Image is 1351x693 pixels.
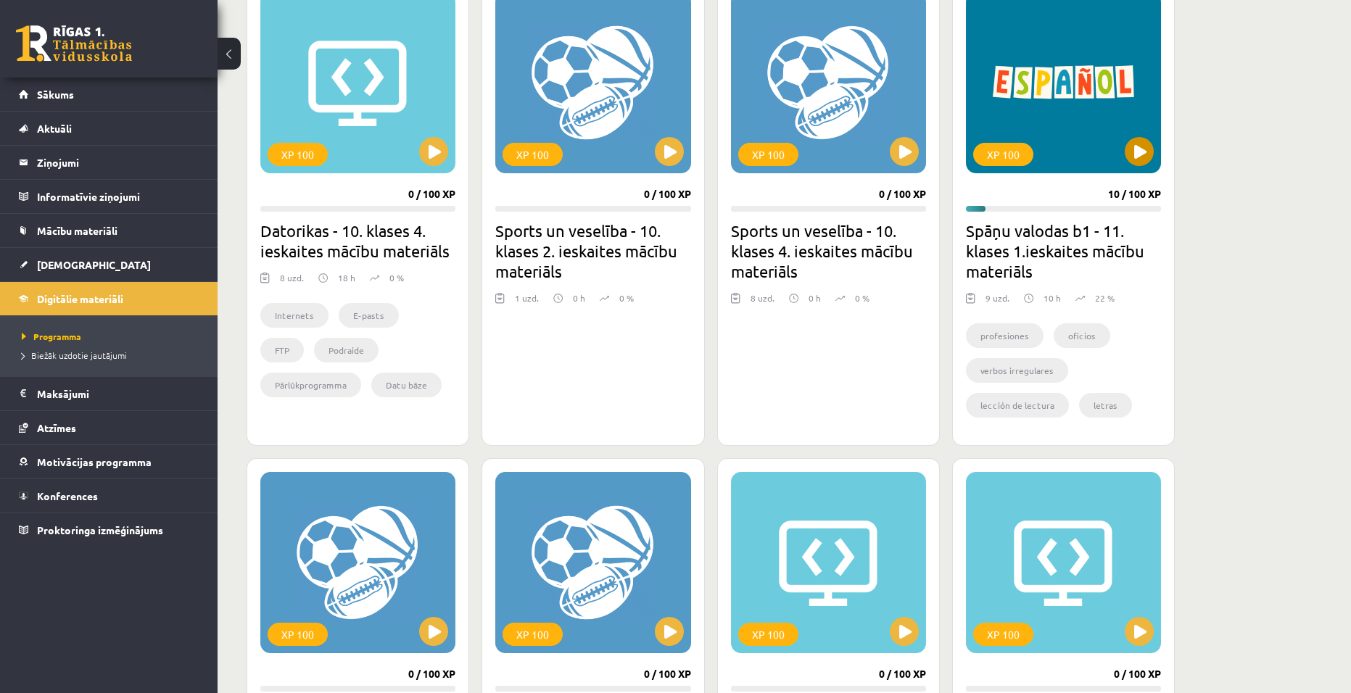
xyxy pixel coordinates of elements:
li: FTP [260,338,304,362]
span: Motivācijas programma [37,455,152,468]
legend: Informatīvie ziņojumi [37,180,199,213]
p: 10 h [1044,291,1061,304]
li: E-pasts [339,303,399,328]
a: Digitālie materiāli [19,282,199,315]
span: Mācību materiāli [37,224,117,237]
a: Informatīvie ziņojumi [19,180,199,213]
a: [DEMOGRAPHIC_DATA] [19,248,199,281]
span: Aktuāli [37,122,72,135]
div: 8 uzd. [751,291,774,313]
a: Sākums [19,78,199,111]
li: verbos irregulares [966,358,1068,383]
span: Programma [22,331,81,342]
h2: Sports un veselība - 10. klases 2. ieskaites mācību materiāls [495,220,690,281]
span: Atzīmes [37,421,76,434]
p: 0 % [389,271,404,284]
span: Biežāk uzdotie jautājumi [22,349,127,361]
a: Konferences [19,479,199,513]
div: 9 uzd. [986,291,1009,313]
div: XP 100 [738,143,798,166]
div: 1 uzd. [515,291,539,313]
span: Proktoringa izmēģinājums [37,523,163,536]
p: 0 h [809,291,821,304]
a: Proktoringa izmēģinājums [19,513,199,547]
div: XP 100 [738,623,798,646]
p: 22 % [1095,291,1115,304]
li: letras [1079,393,1132,418]
div: XP 100 [503,143,563,166]
li: lección de lectura [966,393,1069,418]
span: [DEMOGRAPHIC_DATA] [37,258,151,271]
div: 8 uzd. [280,271,304,293]
div: XP 100 [503,623,563,646]
a: Ziņojumi [19,146,199,179]
h2: Datorikas - 10. klases 4. ieskaites mācību materiāls [260,220,455,261]
a: Rīgas 1. Tālmācības vidusskola [16,25,132,62]
legend: Ziņojumi [37,146,199,179]
legend: Maksājumi [37,377,199,410]
a: Aktuāli [19,112,199,145]
span: Digitālie materiāli [37,292,123,305]
p: 0 h [573,291,585,304]
p: 0 % [855,291,869,304]
a: Maksājumi [19,377,199,410]
a: Programma [22,330,203,343]
span: Konferences [37,489,98,502]
div: XP 100 [268,143,328,166]
span: Sākums [37,88,74,101]
a: Mācību materiāli [19,214,199,247]
li: Internets [260,303,329,328]
a: Biežāk uzdotie jautājumi [22,349,203,362]
div: XP 100 [973,623,1033,646]
li: Podraide [314,338,379,362]
li: profesiones [966,323,1044,348]
a: Atzīmes [19,411,199,444]
a: Motivācijas programma [19,445,199,478]
li: Pārlūkprogramma [260,373,361,397]
p: 0 % [619,291,634,304]
div: XP 100 [973,143,1033,166]
h2: Sports un veselība - 10. klases 4. ieskaites mācību materiāls [731,220,926,281]
li: Datu bāze [371,373,442,397]
h2: Spāņu valodas b1 - 11. klases 1.ieskaites mācību materiāls [966,220,1161,281]
li: oficios [1054,323,1110,348]
p: 18 h [338,271,355,284]
div: XP 100 [268,623,328,646]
